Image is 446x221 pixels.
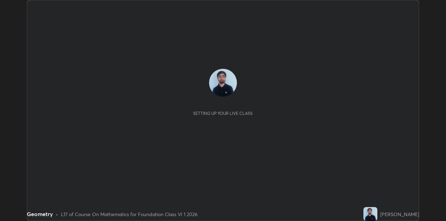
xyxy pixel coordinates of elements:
[380,211,419,218] div: [PERSON_NAME]
[27,210,53,218] div: Geometry
[193,111,253,116] div: Setting up your live class
[363,207,377,221] img: 1cf6deaae313479497ae8bb0658c53fe.jpg
[56,211,58,218] div: •
[209,69,237,97] img: 1cf6deaae313479497ae8bb0658c53fe.jpg
[61,211,198,218] div: L17 of Course On Mathematics for Foundation Class VI 1 2026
